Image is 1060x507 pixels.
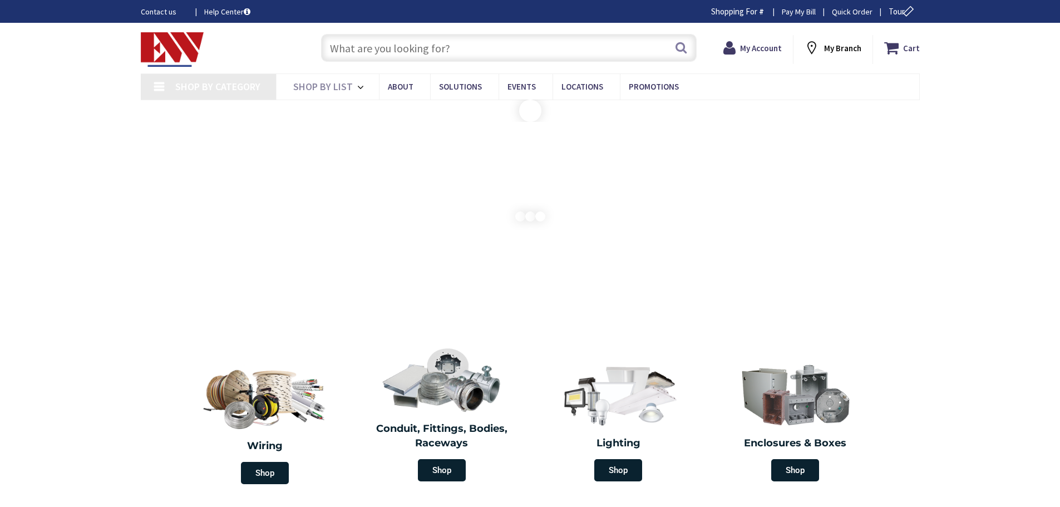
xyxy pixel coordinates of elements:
[177,356,354,490] a: Wiring Shop
[561,81,603,92] span: Locations
[183,439,348,454] h2: Wiring
[356,342,527,487] a: Conduit, Fittings, Bodies, Raceways Shop
[594,459,642,481] span: Shop
[711,6,757,17] span: Shopping For
[889,6,917,17] span: Tour
[362,422,522,450] h2: Conduit, Fittings, Bodies, Raceways
[804,38,861,58] div: My Branch
[507,81,536,92] span: Events
[388,81,413,92] span: About
[439,81,482,92] span: Solutions
[321,34,697,62] input: What are you looking for?
[824,43,861,53] strong: My Branch
[759,6,764,17] strong: #
[709,356,881,487] a: Enclosures & Boxes Shop
[740,43,782,53] strong: My Account
[832,6,872,17] a: Quick Order
[884,38,920,58] a: Cart
[241,462,289,484] span: Shop
[771,459,819,481] span: Shop
[141,32,204,67] img: Electrical Wholesalers, Inc.
[715,436,875,451] h2: Enclosures & Boxes
[175,80,260,93] span: Shop By Category
[293,80,353,93] span: Shop By List
[204,6,250,17] a: Help Center
[629,81,679,92] span: Promotions
[418,459,466,481] span: Shop
[723,38,782,58] a: My Account
[141,6,186,17] a: Contact us
[533,356,704,487] a: Lighting Shop
[539,436,699,451] h2: Lighting
[782,6,816,17] a: Pay My Bill
[903,38,920,58] strong: Cart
